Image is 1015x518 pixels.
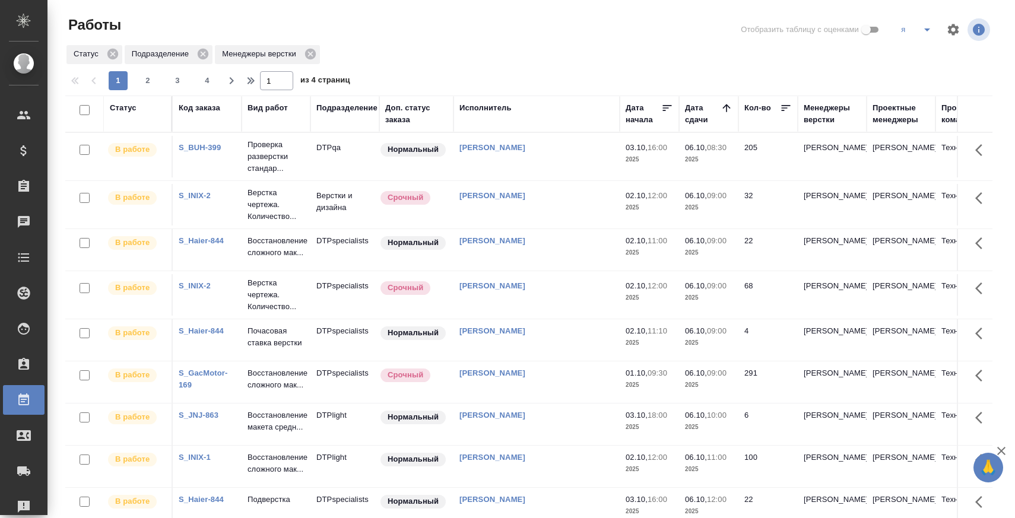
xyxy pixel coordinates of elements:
[867,229,935,271] td: [PERSON_NAME]
[935,319,1004,361] td: Технический
[968,136,997,164] button: Здесь прячутся важные кнопки
[685,368,707,377] p: 06.10,
[179,191,211,200] a: S_INIX-2
[648,143,667,152] p: 16:00
[459,236,525,245] a: [PERSON_NAME]
[707,411,727,420] p: 10:00
[867,136,935,177] td: [PERSON_NAME]
[744,102,771,114] div: Кол-во
[626,495,648,504] p: 03.10,
[626,281,648,290] p: 02.10,
[459,495,525,504] a: [PERSON_NAME]
[935,403,1004,445] td: Технический
[388,144,439,155] p: Нормальный
[968,488,997,516] button: Здесь прячутся важные кнопки
[388,453,439,465] p: Нормальный
[248,452,304,475] p: Восстановление сложного мак...
[626,453,648,462] p: 02.10,
[738,136,798,177] td: 205
[685,236,707,245] p: 06.10,
[935,274,1004,316] td: Технический
[222,48,300,60] p: Менеджеры верстки
[388,411,439,423] p: Нормальный
[310,446,379,487] td: DTPlight
[107,494,166,510] div: Исполнитель выполняет работу
[707,191,727,200] p: 09:00
[310,274,379,316] td: DTPspecialists
[132,48,193,60] p: Подразделение
[648,411,667,420] p: 18:00
[74,48,103,60] p: Статус
[310,229,379,271] td: DTPspecialists
[198,71,217,90] button: 4
[738,274,798,316] td: 68
[115,144,150,155] p: В работе
[648,281,667,290] p: 12:00
[168,75,187,87] span: 3
[626,421,673,433] p: 2025
[107,325,166,341] div: Исполнитель выполняет работу
[738,319,798,361] td: 4
[179,236,224,245] a: S_Haier-844
[648,326,667,335] p: 11:10
[685,281,707,290] p: 06.10,
[626,379,673,391] p: 2025
[459,368,525,377] a: [PERSON_NAME]
[65,15,121,34] span: Работы
[388,495,439,507] p: Нормальный
[107,280,166,296] div: Исполнитель выполняет работу
[138,75,157,87] span: 2
[115,453,150,465] p: В работе
[648,236,667,245] p: 11:00
[107,409,166,425] div: Исполнитель выполняет работу
[685,337,732,349] p: 2025
[310,184,379,225] td: Верстки и дизайна
[626,191,648,200] p: 02.10,
[707,326,727,335] p: 09:00
[179,368,227,389] a: S_GacMotor-169
[685,379,732,391] p: 2025
[115,495,150,507] p: В работе
[738,446,798,487] td: 100
[179,411,218,420] a: S_JNJ-863
[707,368,727,377] p: 09:00
[388,369,423,381] p: Срочный
[110,102,137,114] div: Статус
[685,495,707,504] p: 06.10,
[626,368,648,377] p: 01.10,
[707,236,727,245] p: 09:00
[310,319,379,361] td: DTPspecialists
[968,229,997,258] button: Здесь прячутся важные кнопки
[707,453,727,462] p: 11:00
[867,274,935,316] td: [PERSON_NAME]
[626,202,673,214] p: 2025
[804,190,861,202] p: [PERSON_NAME]
[978,455,998,480] span: 🙏
[935,446,1004,487] td: Технический
[115,282,150,294] p: В работе
[459,326,525,335] a: [PERSON_NAME]
[310,403,379,445] td: DTPlight
[804,142,861,154] p: [PERSON_NAME]
[626,326,648,335] p: 02.10,
[804,494,861,506] p: [PERSON_NAME]
[248,277,304,313] p: Верстка чертежа. Количество...
[248,367,304,391] p: Восстановление сложного мак...
[685,326,707,335] p: 06.10,
[707,281,727,290] p: 09:00
[935,361,1004,403] td: Технический
[115,411,150,423] p: В работе
[179,495,224,504] a: S_Haier-844
[107,235,166,251] div: Исполнитель выполняет работу
[459,453,525,462] a: [PERSON_NAME]
[179,281,211,290] a: S_INIX-2
[310,136,379,177] td: DTPqa
[648,453,667,462] p: 12:00
[867,446,935,487] td: [PERSON_NAME]
[873,102,930,126] div: Проектные менеджеры
[648,191,667,200] p: 12:00
[179,143,221,152] a: S_BUH-399
[115,192,150,204] p: В работе
[707,143,727,152] p: 08:30
[248,325,304,349] p: Почасовая ставка верстки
